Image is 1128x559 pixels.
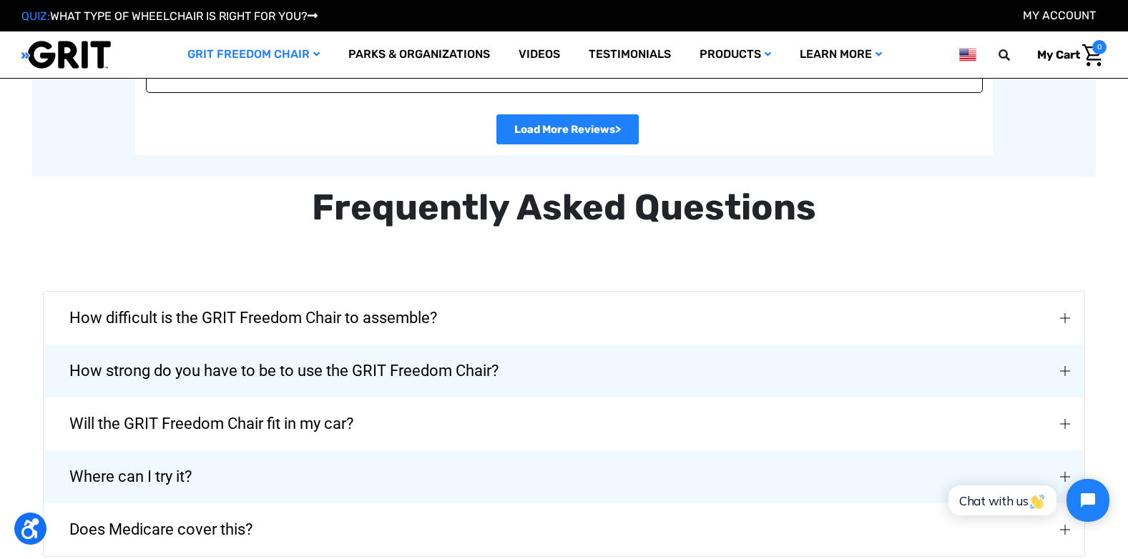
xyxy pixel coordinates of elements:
span: My Cart [1037,48,1080,61]
input: Search [1005,40,1026,70]
button: How strong do you have to be to use the GRIT Freedom Chair? [44,345,1084,397]
a: Cart with 0 items [1026,40,1107,70]
a: Videos [504,31,574,78]
img: us.png [959,46,976,64]
button: Where can I try it? [44,450,1084,503]
a: Account [1023,9,1096,22]
span: Does Medicare cover this? [48,504,274,555]
span: Will the GRIT Freedom Chair fit in my car? [48,398,375,450]
button: Will the GRIT Freedom Chair fit in my car? [44,397,1084,450]
a: Next page [496,114,639,144]
span: Where can I try it? [48,451,213,503]
ul: Reviews Pagination [146,104,983,144]
a: Parks & Organizations [334,31,504,78]
a: GRIT Freedom Chair [173,31,334,78]
img: GRIT All-Terrain Wheelchair and Mobility Equipment [21,40,111,69]
a: Products [685,31,785,78]
button: Does Medicare cover this? [44,503,1084,556]
span: How difficult is the GRIT Freedom Chair to assemble? [48,292,458,344]
span: QUIZ: [21,9,50,23]
img: Cart [1082,44,1103,66]
a: QUIZ:WHAT TYPE OF WHEELCHAIR IS RIGHT FOR YOU? [21,9,318,23]
a: Testimonials [574,31,685,78]
span: 0 [1092,40,1107,54]
img: How difficult is the GRIT Freedom Chair to assemble? [1060,313,1070,323]
div: Frequently Asked Questions [43,188,1085,227]
img: Will the GRIT Freedom Chair fit in my car? [1060,419,1070,429]
iframe: Tidio Chat [933,467,1122,534]
button: How difficult is the GRIT Freedom Chair to assemble? [44,292,1084,345]
span: How strong do you have to be to use the GRIT Freedom Chair? [48,345,520,397]
a: Learn More [785,31,896,78]
img: How strong do you have to be to use the GRIT Freedom Chair? [1060,366,1070,376]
